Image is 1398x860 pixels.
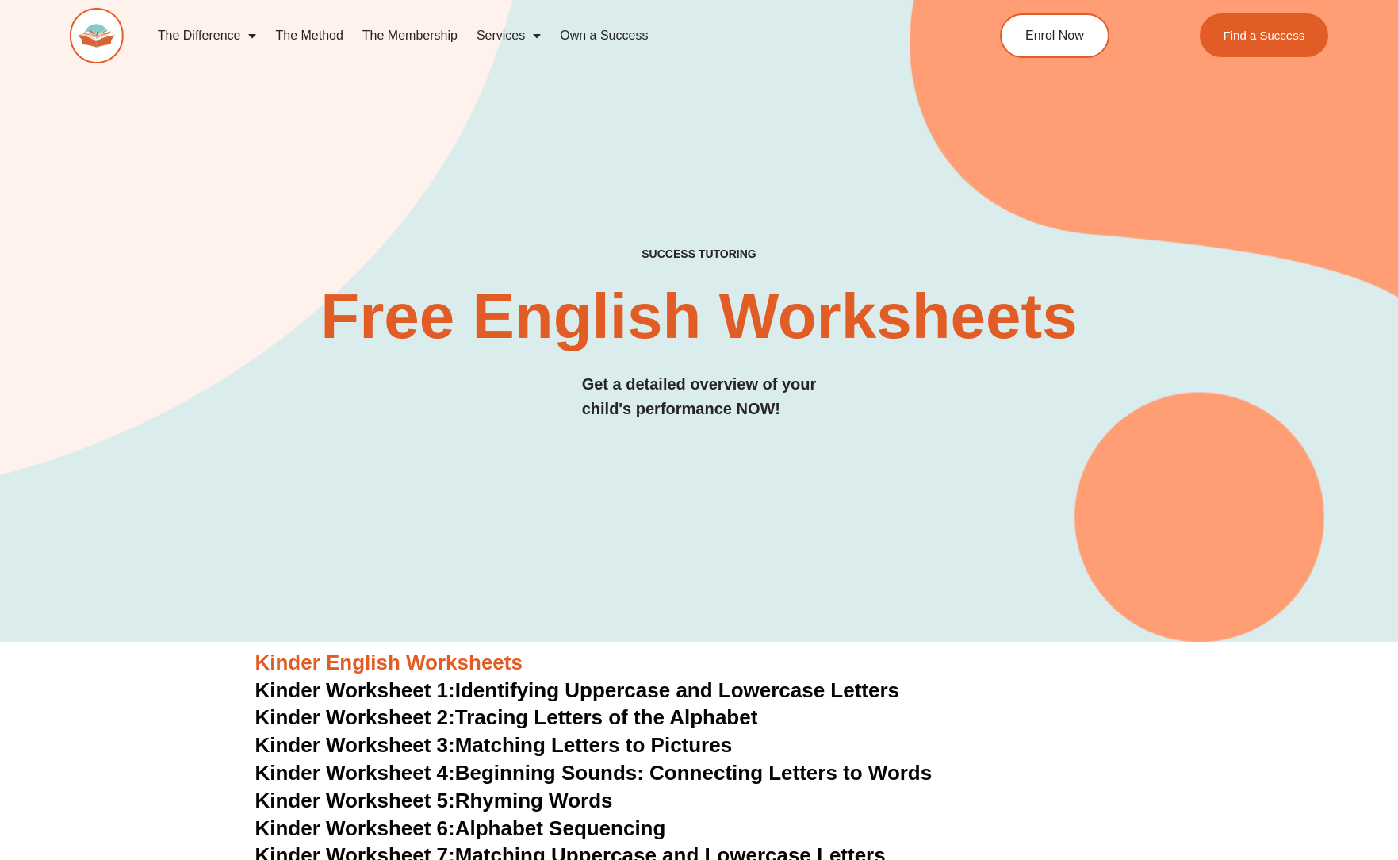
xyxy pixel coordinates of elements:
span: Kinder Worksheet 5: [255,789,455,812]
a: Kinder Worksheet 1:Identifying Uppercase and Lowercase Letters [255,678,900,702]
a: Enrol Now [1000,13,1109,58]
a: Kinder Worksheet 3:Matching Letters to Pictures [255,733,733,757]
h4: SUCCESS TUTORING​ [513,248,886,261]
a: The Method [266,17,352,54]
a: Kinder Worksheet 5:Rhyming Words [255,789,613,812]
a: Services [467,17,550,54]
span: Find a Success [1223,29,1304,41]
h3: Get a detailed overview of your child's performance NOW! [582,372,817,421]
span: Kinder Worksheet 4: [255,761,455,785]
span: Kinder Worksheet 1: [255,678,455,702]
a: Kinder Worksheet 4:Beginning Sounds: Connecting Letters to Words [255,761,933,785]
h3: Kinder English Worksheets [255,650,1143,677]
h2: Free English Worksheets​ [284,285,1114,348]
nav: Menu [148,17,928,54]
span: Kinder Worksheet 6: [255,816,455,840]
span: Kinder Worksheet 2: [255,705,455,729]
span: Enrol Now [1025,29,1084,42]
span: Kinder Worksheet 3: [255,733,455,757]
a: The Membership [353,17,467,54]
a: Own a Success [550,17,657,54]
a: Kinder Worksheet 2:Tracing Letters of the Alphabet [255,705,758,729]
a: Kinder Worksheet 6:Alphabet Sequencing [255,816,666,840]
a: The Difference [148,17,266,54]
a: Find a Success [1199,13,1328,57]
